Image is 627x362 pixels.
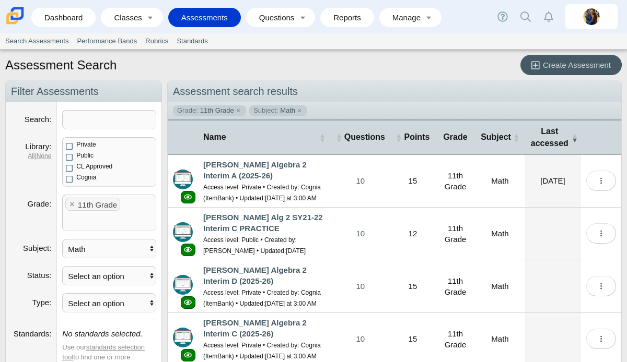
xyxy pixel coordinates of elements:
[586,171,616,191] button: More options
[265,300,316,307] time: Oct 14, 2025 at 3:00 AM
[37,152,52,160] a: None
[76,152,94,159] span: Public
[27,271,52,280] label: Status
[173,170,193,189] img: type-advanced.svg
[203,236,306,255] small: Access level: Public • Created by: [PERSON_NAME] • Updated:
[265,353,316,360] time: Oct 14, 2025 at 3:00 AM
[37,8,90,27] a: Dashboard
[435,260,475,313] td: 11th Grade
[173,222,193,242] img: type-advanced.svg
[32,298,52,307] label: Type
[14,329,52,338] label: Standards
[344,131,385,143] span: Questions
[4,19,26,28] a: Carmen School of Science & Technology
[203,289,321,307] small: Access level: Private • Created by: Cognia (ItemBank) • Updated:
[586,223,616,244] button: More options
[62,343,145,361] a: standards selection tool
[203,213,323,233] a: [PERSON_NAME] Alg 2 SY21-22 Interim C PRACTICE
[173,275,193,295] img: type-advanced.svg
[6,81,161,102] h2: Filter Assessments
[326,8,369,27] a: Reports
[203,342,321,360] small: Access level: Private • Created by: Cognia (ItemBank) • Updated:
[78,200,117,209] span: 11th Grade
[203,160,307,180] a: [PERSON_NAME] Algebra 2 Interim A (2025-26)
[295,8,310,27] a: Toggle expanded
[435,208,475,260] td: 11th Grade
[390,260,435,313] td: 15
[23,244,51,252] label: Subject
[572,132,576,143] span: Last accessed : Activate to remove sorting
[404,131,430,143] span: Points
[28,152,34,160] a: All
[11,152,51,161] dfn: |
[25,142,51,151] label: Library
[543,61,611,69] span: Create Assessment
[390,155,435,208] td: 15
[76,141,96,148] span: Private
[62,195,156,231] tags: ​
[520,55,622,75] a: Create Assessment
[435,155,475,208] td: 11th Grade
[67,201,76,208] x: remove tag
[177,106,198,115] span: Grade:
[143,8,158,27] a: Toggle expanded
[422,8,436,27] a: Toggle expanded
[172,33,212,49] a: Standards
[251,8,295,27] a: Questions
[249,105,307,116] a: Subject: Math
[200,106,234,115] span: 11th Grade
[280,106,295,115] span: Math
[319,132,326,143] span: Name : Activate to sort
[385,8,422,27] a: Manage
[4,5,26,27] img: Carmen School of Science & Technology
[1,33,73,49] a: Search Assessments
[25,115,52,124] label: Search
[27,199,51,208] label: Grade
[173,105,246,116] a: Grade: 11th Grade
[106,8,143,27] a: Classes
[540,176,565,185] time: Aug 18, 2025 at 3:12 PM
[537,5,560,28] a: Alerts
[203,131,317,143] span: Name
[203,184,321,202] small: Access level: Private • Created by: Cognia (ItemBank) • Updated:
[331,208,390,260] a: 10
[331,155,390,207] a: 10
[76,163,112,170] span: CL Approved
[396,132,402,143] span: Points : Activate to sort
[336,132,342,143] span: Questions : Activate to sort
[65,198,120,211] tag: 11th Grade
[76,174,96,181] span: Cognia
[62,329,142,338] i: No standards selected.
[253,106,278,115] span: Subject:
[586,276,616,296] button: More options
[481,131,511,143] span: Subject
[475,208,525,260] td: Math
[5,56,117,74] h1: Assessment Search
[331,260,390,312] a: 10
[475,155,525,208] td: Math
[141,33,172,49] a: Rubrics
[203,318,307,338] a: [PERSON_NAME] Algebra 2 Interim C (2025-26)
[440,131,470,143] span: Grade
[203,266,307,285] a: [PERSON_NAME] Algebra 2 Interim D (2025-26)
[390,208,435,260] td: 12
[286,247,306,255] time: Mar 8, 2022 at 2:20 PM
[586,329,616,349] button: More options
[173,8,236,27] a: Assessments
[168,81,621,102] h2: Assessment search results
[583,8,600,25] img: justin.roby.ivXAQi
[565,4,618,29] a: justin.roby.ivXAQi
[265,195,316,202] time: Oct 14, 2025 at 3:00 AM
[530,126,570,149] span: Last accessed
[173,328,193,347] img: type-advanced.svg
[73,33,141,49] a: Performance Bands
[513,132,519,143] span: Subject : Activate to sort
[475,260,525,313] td: Math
